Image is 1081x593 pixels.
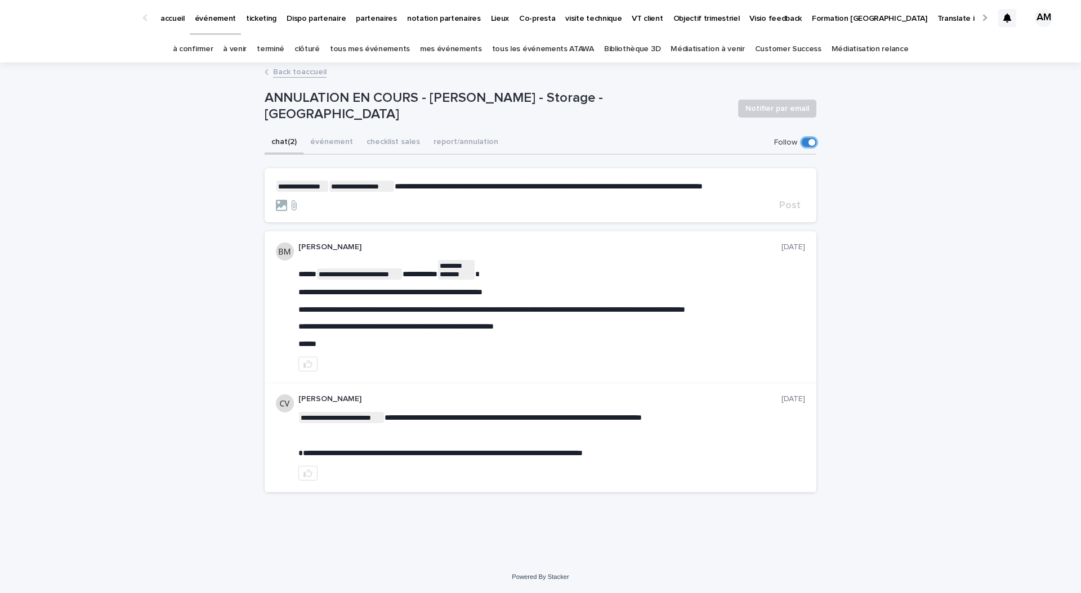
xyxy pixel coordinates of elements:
[781,394,805,404] p: [DATE]
[298,357,318,371] button: like this post
[832,36,909,62] a: Médiatisation relance
[774,138,797,147] p: Follow
[294,36,320,62] a: clôturé
[298,466,318,480] button: like this post
[604,36,660,62] a: Bibliothèque 3D
[745,103,809,114] span: Notifier par email
[420,36,482,62] a: mes événements
[23,7,132,29] img: Ls34BcGeRexTGTNfXpUC
[492,36,594,62] a: tous les événements ATAWA
[781,242,805,252] p: [DATE]
[775,200,805,210] button: Post
[265,90,729,123] p: ANNULATION EN COURS - [PERSON_NAME] - Storage - [GEOGRAPHIC_DATA]
[223,36,247,62] a: à venir
[273,65,327,78] a: Back toaccueil
[257,36,284,62] a: terminé
[173,36,213,62] a: à confirmer
[298,394,781,404] p: [PERSON_NAME]
[298,242,781,252] p: [PERSON_NAME]
[265,131,303,155] button: chat (2)
[1035,9,1053,27] div: AM
[303,131,360,155] button: événement
[671,36,745,62] a: Médiatisation à venir
[779,200,801,210] span: Post
[427,131,505,155] button: report/annulation
[755,36,821,62] a: Customer Success
[512,573,569,580] a: Powered By Stacker
[330,36,410,62] a: tous mes événements
[738,100,816,118] button: Notifier par email
[360,131,427,155] button: checklist sales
